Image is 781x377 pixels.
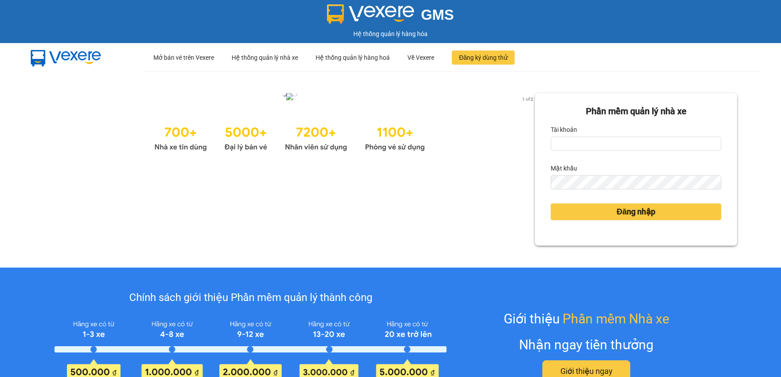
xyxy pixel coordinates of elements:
span: GMS [421,7,454,23]
img: mbUUG5Q.png [22,43,110,72]
label: Tài khoản [551,123,577,137]
a: GMS [327,13,454,20]
button: Đăng ký dùng thử [452,51,515,65]
li: slide item 2 [293,92,297,96]
span: Đăng ký dùng thử [459,53,508,62]
div: Hệ thống quản lý hàng hóa [2,29,779,39]
div: Nhận ngay tiền thưởng [519,334,654,355]
div: Chính sách giới thiệu Phần mềm quản lý thành công [54,290,446,306]
div: Phần mềm quản lý nhà xe [551,105,721,118]
input: Tài khoản [551,137,721,151]
p: 1 of 2 [519,93,535,105]
div: Hệ thống quản lý hàng hoá [316,43,390,72]
span: Đăng nhập [617,206,655,218]
div: Về Vexere [407,43,434,72]
img: logo 2 [327,4,414,24]
div: Giới thiệu [504,308,669,329]
img: Statistics.png [154,120,425,154]
button: previous slide / item [44,93,56,103]
span: Phần mềm Nhà xe [563,308,669,329]
button: Đăng nhập [551,203,721,220]
li: slide item 1 [283,92,286,96]
input: Mật khẩu [551,175,721,189]
button: next slide / item [523,93,535,103]
div: Mở bán vé trên Vexere [153,43,214,72]
div: Hệ thống quản lý nhà xe [232,43,298,72]
label: Mật khẩu [551,161,577,175]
